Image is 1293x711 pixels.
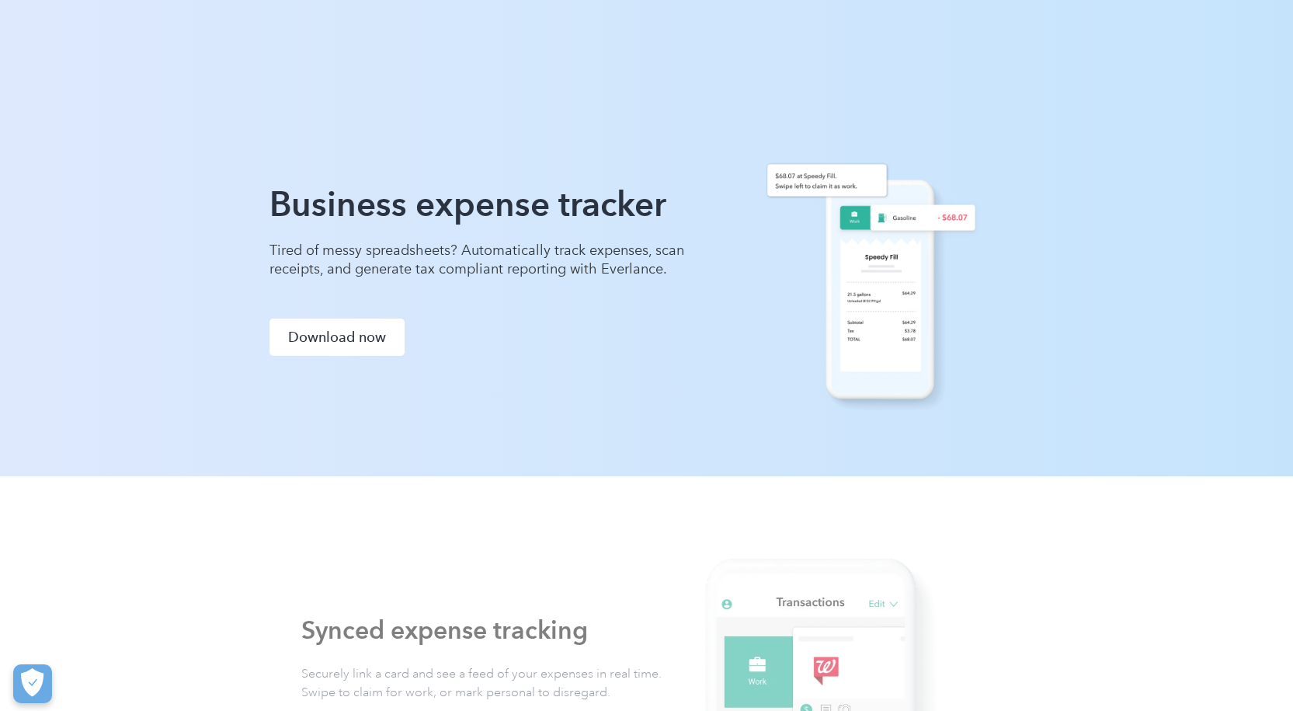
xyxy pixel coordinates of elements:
p: Tired of messy spreadsheets? Automatically track expenses, scan receipts, and generate tax compli... [269,241,689,278]
a: Download now [269,319,405,356]
img: Everlance expense app with receipt photo [745,124,993,414]
h1: Business expense tracker [269,183,689,226]
button: Cookies Settings [13,664,52,703]
p: Securely link a card and see a feed of your expenses in real time. Swipe to claim for work, or ma... [301,664,666,702]
h2: Synced expense tracking [301,615,587,646]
